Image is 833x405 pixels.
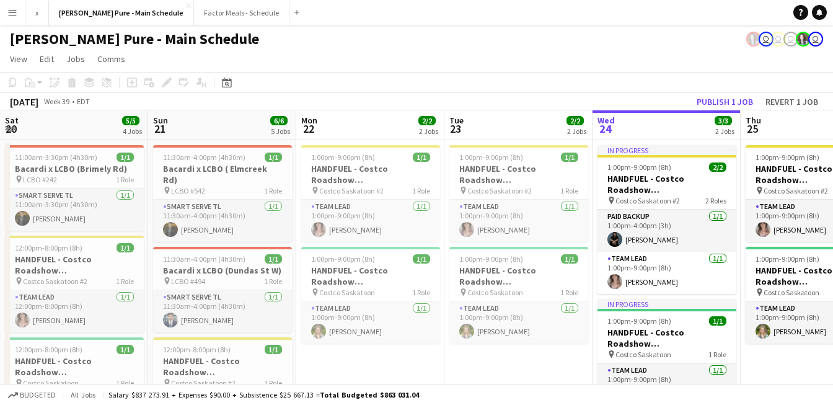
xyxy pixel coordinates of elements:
span: 12:00pm-8:00pm (8h) [163,345,231,354]
span: Costco Saskatoon #2 [23,277,87,286]
h1: [PERSON_NAME] Pure - Main Schedule [10,30,259,48]
span: Tue [449,115,464,126]
app-card-role: Paid Backup1/11:00pm-4:00pm (3h)[PERSON_NAME] [597,210,736,252]
h3: HANDFUEL - Costco Roadshow [GEOGRAPHIC_DATA], [GEOGRAPHIC_DATA] [449,265,588,287]
span: Costco Saskatoon [467,288,523,297]
button: [PERSON_NAME] Pure - Main Schedule [49,1,194,25]
span: 1:00pm-9:00pm (8h) [756,254,819,264]
span: LCBO #542 [171,186,205,195]
span: 11:00am-3:30pm (4h30m) [15,153,97,162]
span: 1 Role [116,378,134,388]
span: View [10,53,27,65]
span: 1/1 [265,254,282,264]
app-job-card: 1:00pm-9:00pm (8h)1/1HANDFUEL - Costco Roadshow [GEOGRAPHIC_DATA], [GEOGRAPHIC_DATA] Costco Saska... [301,247,440,344]
span: Costco Saskatoon [23,378,79,388]
span: Total Budgeted $863 031.04 [320,390,419,399]
app-user-avatar: Ashleigh Rains [796,32,811,47]
span: LCBO #242 [23,175,57,184]
span: 2/2 [566,116,584,125]
h3: Bacardi x LCBO ( Elmcreek Rd) [153,163,292,185]
span: All jobs [68,390,98,399]
span: 1:00pm-9:00pm (8h) [311,153,375,162]
span: Costco Saskatoon [319,288,375,297]
app-user-avatar: Leticia Fayzano [783,32,798,47]
div: In progress [597,145,736,155]
span: 1:00pm-9:00pm (8h) [311,254,375,264]
span: Costco Saskatoon #2 [467,186,532,195]
div: Salary $837 273.91 + Expenses $90.00 + Subsistence $25 667.13 = [108,390,419,399]
span: 1/1 [265,153,282,162]
h3: Bacardi x LCBO (Brimely Rd) [5,163,144,174]
span: Mon [301,115,317,126]
div: 2 Jobs [715,127,734,136]
span: 2/2 [418,116,436,125]
button: Publish 1 job [692,94,758,110]
div: EDT [77,97,90,106]
span: 22 [299,122,317,136]
app-card-role: Team Lead1/11:00pm-9:00pm (8h)[PERSON_NAME] [301,301,440,344]
h3: Bacardi x LCBO (Dundas St W) [153,265,292,276]
span: 24 [596,122,615,136]
span: 11:30am-4:00pm (4h30m) [163,153,245,162]
span: 1 Role [116,277,134,286]
h3: HANDFUEL - Costco Roadshow [GEOGRAPHIC_DATA], [GEOGRAPHIC_DATA] [5,355,144,378]
span: 12:00pm-8:00pm (8h) [15,243,82,252]
a: Edit [35,51,59,67]
span: 1:00pm-9:00pm (8h) [459,153,523,162]
span: Costco Saskatoon #2 [764,186,828,195]
div: 1:00pm-9:00pm (8h)1/1HANDFUEL - Costco Roadshow [GEOGRAPHIC_DATA], [GEOGRAPHIC_DATA] Costco Saska... [449,247,588,344]
app-card-role: Team Lead1/11:00pm-9:00pm (8h)[PERSON_NAME] [597,252,736,294]
span: Comms [97,53,125,65]
span: LCBO #494 [171,277,205,286]
h3: HANDFUEL - Costco Roadshow [GEOGRAPHIC_DATA], [GEOGRAPHIC_DATA] [597,327,736,349]
span: 2/2 [709,162,726,172]
h3: HANDFUEL - Costco Roadshow [GEOGRAPHIC_DATA], [GEOGRAPHIC_DATA] [597,173,736,195]
h3: HANDFUEL - Costco Roadshow [GEOGRAPHIC_DATA], [GEOGRAPHIC_DATA] [5,254,144,276]
span: 1:00pm-9:00pm (8h) [756,153,819,162]
app-card-role: Team Lead1/11:00pm-9:00pm (8h)[PERSON_NAME] [449,301,588,344]
span: 1 Role [264,186,282,195]
h3: HANDFUEL - Costco Roadshow [GEOGRAPHIC_DATA], [GEOGRAPHIC_DATA] [449,163,588,185]
span: 1/1 [561,153,578,162]
app-user-avatar: Leticia Fayzano [771,32,786,47]
span: 1 Role [708,350,726,359]
span: Jobs [66,53,85,65]
app-card-role: Smart Serve TL1/111:30am-4:00pm (4h30m)[PERSON_NAME] [153,200,292,242]
app-user-avatar: Ashleigh Rains [746,32,761,47]
app-job-card: 11:30am-4:00pm (4h30m)1/1Bacardi x LCBO ( Elmcreek Rd) LCBO #5421 RoleSmart Serve TL1/111:30am-4:... [153,145,292,242]
h3: HANDFUEL - Costco Roadshow [GEOGRAPHIC_DATA], [GEOGRAPHIC_DATA] [301,265,440,287]
span: 1 Role [560,288,578,297]
span: 12:00pm-8:00pm (8h) [15,345,82,354]
button: Revert 1 job [760,94,823,110]
div: 2 Jobs [419,127,438,136]
span: Costco Saskatoon [615,350,671,359]
span: 23 [447,122,464,136]
button: Factor Meals - Schedule [194,1,289,25]
span: 1/1 [709,316,726,326]
app-card-role: Team Lead1/11:00pm-9:00pm (8h)[PERSON_NAME] [301,200,440,242]
span: Budgeted [20,391,56,399]
span: 11:30am-4:00pm (4h30m) [163,254,245,264]
app-job-card: 11:00am-3:30pm (4h30m)1/1Bacardi x LCBO (Brimely Rd) LCBO #2421 RoleSmart Serve TL1/111:00am-3:30... [5,145,144,231]
h3: HANDFUEL - Costco Roadshow [GEOGRAPHIC_DATA], [GEOGRAPHIC_DATA] [153,355,292,378]
span: Thu [746,115,761,126]
span: 1/1 [265,345,282,354]
span: 1 Role [560,186,578,195]
a: Jobs [61,51,90,67]
span: Sat [5,115,19,126]
h3: HANDFUEL - Costco Roadshow [GEOGRAPHIC_DATA], [GEOGRAPHIC_DATA] [301,163,440,185]
span: 1 Role [116,175,134,184]
app-job-card: In progress1:00pm-9:00pm (8h)2/2HANDFUEL - Costco Roadshow [GEOGRAPHIC_DATA], [GEOGRAPHIC_DATA] C... [597,145,736,294]
a: Comms [92,51,130,67]
app-card-role: Smart Serve TL1/111:00am-3:30pm (4h30m)[PERSON_NAME] [5,189,144,231]
span: Costco Saskatoon [764,288,819,297]
app-job-card: 1:00pm-9:00pm (8h)1/1HANDFUEL - Costco Roadshow [GEOGRAPHIC_DATA], [GEOGRAPHIC_DATA] Costco Saska... [301,145,440,242]
span: 2 Roles [705,196,726,205]
span: Wed [597,115,615,126]
a: View [5,51,32,67]
span: Costco Saskatoon #2 [615,196,680,205]
span: 1:00pm-9:00pm (8h) [459,254,523,264]
span: 20 [3,122,19,136]
span: 21 [151,122,168,136]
